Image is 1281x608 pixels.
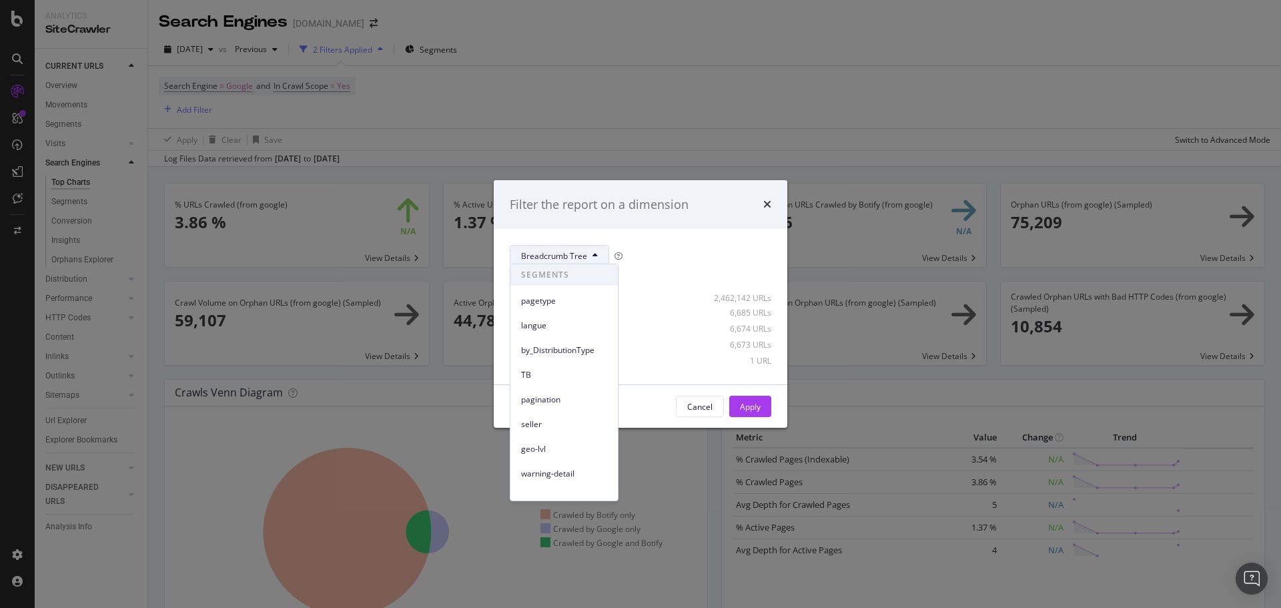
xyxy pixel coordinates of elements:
div: Open Intercom Messenger [1236,563,1268,595]
button: Apply [729,396,771,417]
div: 6,685 URLs [706,307,771,318]
button: Breadcrumb Tree [510,245,609,266]
div: 6,673 URLs [706,339,771,350]
div: 2,462,142 URLs [706,292,771,304]
div: Select all data available [510,277,771,288]
div: modal [494,180,787,428]
span: Breadcrumb Tree [521,250,587,262]
span: Keyfact [521,493,607,505]
span: warning-detail [521,468,607,480]
span: TB [521,369,607,381]
span: geo-lvl [521,443,607,455]
span: SEGMENTS [510,264,618,286]
div: 6,674 URLs [706,323,771,334]
div: Filter the report on a dimension [510,196,689,214]
div: Apply [740,401,761,412]
span: pagetype [521,295,607,307]
span: by_DistributionType [521,344,607,356]
div: times [763,196,771,214]
span: seller [521,418,607,430]
div: Cancel [687,401,713,412]
div: 1 URL [706,355,771,366]
span: langue [521,320,607,332]
span: pagination [521,394,607,406]
button: Cancel [676,396,724,417]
